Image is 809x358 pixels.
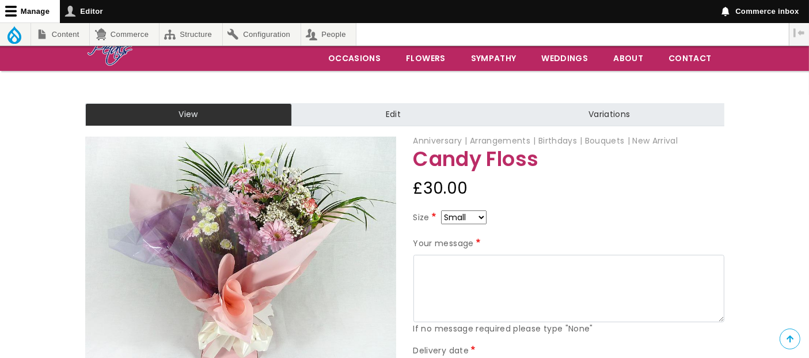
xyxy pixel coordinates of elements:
[495,103,724,126] a: Variations
[223,23,301,46] a: Configuration
[301,23,356,46] a: People
[656,46,723,70] a: Contact
[85,103,292,126] a: View
[413,322,724,336] div: If no message required please type "None"
[413,344,478,358] label: Delivery date
[413,135,468,146] span: Anniversary
[585,135,630,146] span: Bouquets
[77,103,733,126] nav: Tabs
[413,211,439,225] label: Size
[459,46,529,70] a: Sympathy
[529,46,600,70] span: Weddings
[413,148,724,171] h1: Candy Floss
[789,23,809,43] button: Vertical orientation
[31,23,89,46] a: Content
[601,46,655,70] a: About
[632,135,678,146] span: New Arrival
[470,135,536,146] span: Arrangements
[394,46,457,70] a: Flowers
[159,23,222,46] a: Structure
[538,135,583,146] span: Birthdays
[90,23,158,46] a: Commerce
[413,175,724,202] div: £30.00
[292,103,495,126] a: Edit
[413,237,483,251] label: Your message
[85,28,145,68] img: Home
[316,46,393,70] span: Occasions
